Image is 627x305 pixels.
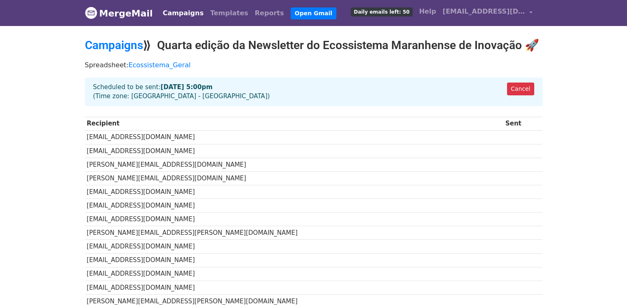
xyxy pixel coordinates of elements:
[85,117,504,130] th: Recipient
[207,5,251,21] a: Templates
[129,61,191,69] a: Ecossistema_Geral
[291,7,336,19] a: Open Gmail
[85,7,97,19] img: MergeMail logo
[85,61,542,69] p: Spreadsheet:
[161,83,213,91] strong: [DATE] 5:00pm
[85,199,504,213] td: [EMAIL_ADDRESS][DOMAIN_NAME]
[351,7,412,17] span: Daily emails left: 50
[251,5,287,21] a: Reports
[85,38,143,52] a: Campaigns
[85,253,504,267] td: [EMAIL_ADDRESS][DOMAIN_NAME]
[416,3,439,20] a: Help
[85,185,504,199] td: [EMAIL_ADDRESS][DOMAIN_NAME]
[85,38,542,52] h2: ⟫ Quarta edição da Newsletter do Ecossistema Maranhense de Inovação 🚀
[85,144,504,158] td: [EMAIL_ADDRESS][DOMAIN_NAME]
[85,240,504,253] td: [EMAIL_ADDRESS][DOMAIN_NAME]
[85,158,504,171] td: [PERSON_NAME][EMAIL_ADDRESS][DOMAIN_NAME]
[439,3,536,23] a: [EMAIL_ADDRESS][DOMAIN_NAME]
[85,267,504,281] td: [EMAIL_ADDRESS][DOMAIN_NAME]
[503,117,542,130] th: Sent
[85,226,504,240] td: [PERSON_NAME][EMAIL_ADDRESS][PERSON_NAME][DOMAIN_NAME]
[85,78,542,106] div: Scheduled to be sent: (Time zone: [GEOGRAPHIC_DATA] - [GEOGRAPHIC_DATA])
[348,3,416,20] a: Daily emails left: 50
[443,7,525,17] span: [EMAIL_ADDRESS][DOMAIN_NAME]
[85,5,153,22] a: MergeMail
[85,281,504,294] td: [EMAIL_ADDRESS][DOMAIN_NAME]
[85,171,504,185] td: [PERSON_NAME][EMAIL_ADDRESS][DOMAIN_NAME]
[160,5,207,21] a: Campaigns
[507,83,534,95] a: Cancel
[85,130,504,144] td: [EMAIL_ADDRESS][DOMAIN_NAME]
[85,213,504,226] td: [EMAIL_ADDRESS][DOMAIN_NAME]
